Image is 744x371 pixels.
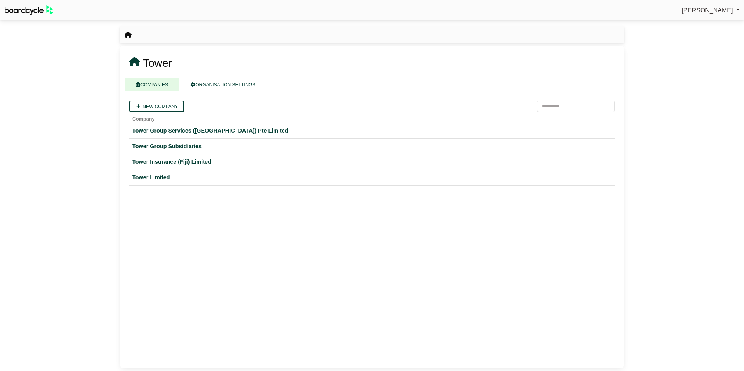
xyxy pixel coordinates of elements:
[125,30,132,40] nav: breadcrumb
[125,78,179,91] a: COMPANIES
[132,157,612,166] a: Tower Insurance (Fiji) Limited
[129,101,184,112] a: New company
[5,5,53,15] img: BoardcycleBlackGreen-aaafeed430059cb809a45853b8cf6d952af9d84e6e89e1f1685b34bfd5cb7d64.svg
[132,126,612,135] a: Tower Group Services ([GEOGRAPHIC_DATA]) Pte Limited
[143,57,172,69] span: Tower
[682,5,739,16] a: [PERSON_NAME]
[179,78,267,91] a: ORGANISATION SETTINGS
[132,142,612,151] a: Tower Group Subsidiaries
[682,7,733,14] span: [PERSON_NAME]
[129,112,615,123] th: Company
[132,173,612,182] a: Tower Limited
